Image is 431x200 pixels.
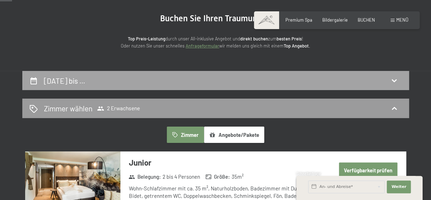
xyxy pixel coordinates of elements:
[204,127,264,143] button: Angebote/Pakete
[160,13,271,23] span: Buchen Sie Ihren Traumurlaub
[128,36,165,41] strong: Top Preis-Leistung
[162,173,200,180] span: 2 bis 4 Personen
[232,173,244,180] span: 35 m²
[129,173,161,180] strong: Belegung :
[240,36,268,41] strong: direkt buchen
[285,17,312,23] a: Premium Spa
[167,127,204,143] button: Zimmer
[284,43,310,49] strong: Top Angebot.
[74,35,357,50] p: durch unser All-inklusive Angebot und zum ! Oder nutzen Sie unser schnelles wir melden uns gleich...
[391,184,406,190] span: Weiter
[339,162,398,179] button: Verfügbarkeit prüfen
[396,17,408,23] span: Menü
[44,76,85,85] h2: [DATE] bis …
[296,172,321,176] span: Schnellanfrage
[129,157,321,168] h3: Junior
[322,17,348,23] a: Bildergalerie
[44,103,92,113] h2: Zimmer wählen
[387,180,411,193] button: Weiter
[97,105,140,112] span: 2 Erwachsene
[277,36,302,41] strong: besten Preis
[358,17,375,23] a: BUCHEN
[205,173,230,180] strong: Größe :
[186,43,219,49] a: Anfrageformular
